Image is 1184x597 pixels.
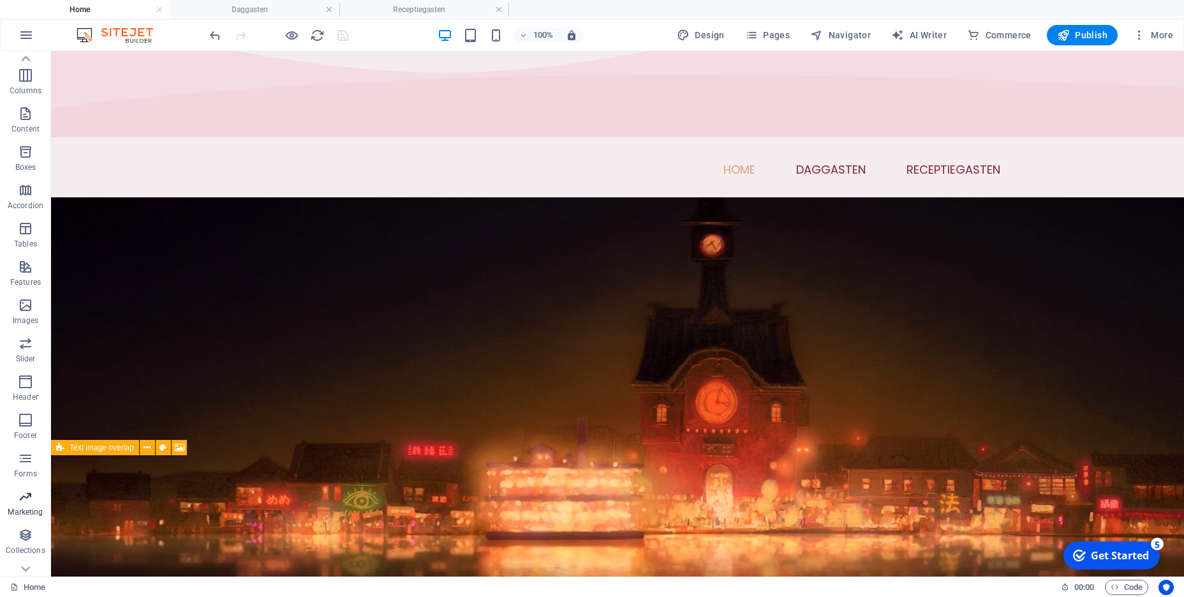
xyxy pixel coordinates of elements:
button: Usercentrics [1158,580,1174,595]
div: 5 [91,1,104,14]
button: AI Writer [886,25,952,45]
span: Code [1111,580,1143,595]
p: Tables [14,239,37,249]
button: Code [1105,580,1148,595]
span: Design [677,29,725,42]
span: Publish [1057,29,1107,42]
p: Columns [10,86,41,96]
span: Navigator [810,29,871,42]
button: 100% [514,27,559,43]
p: Collections [6,545,45,555]
span: Pages [745,29,790,42]
i: Undo: Change label (Ctrl+Z) [208,28,223,43]
a: Click to cancel selection. Double-click to open Pages [10,580,45,595]
div: Design (Ctrl+Alt+Y) [672,25,730,45]
button: Commerce [962,25,1037,45]
span: 00 00 [1074,580,1094,595]
button: Pages [740,25,795,45]
span: Text image overlap [70,444,134,451]
p: Images [13,315,39,326]
span: Commerce [967,29,1032,42]
p: Slider [16,354,36,364]
p: Header [13,392,38,402]
button: Design [672,25,730,45]
h4: Receptiegasten [339,3,509,17]
button: reload [309,27,325,43]
p: Boxes [15,162,36,172]
p: Features [10,277,41,287]
p: Footer [14,430,37,441]
button: Publish [1047,25,1118,45]
button: More [1128,25,1178,45]
span: AI Writer [891,29,947,42]
p: Forms [14,469,37,479]
p: Content [11,124,40,134]
div: Get Started 5 items remaining, 0% complete [4,5,100,33]
button: Navigator [805,25,876,45]
p: Accordion [8,200,43,211]
span: : [1083,582,1085,592]
h6: 100% [533,27,553,43]
div: Get Started [31,12,89,26]
span: More [1133,29,1173,42]
h4: Daggasten [170,3,339,17]
h6: Session time [1061,580,1095,595]
i: Reload page [310,28,325,43]
button: undo [207,27,223,43]
img: Editor Logo [73,27,169,43]
p: Marketing [8,507,43,517]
